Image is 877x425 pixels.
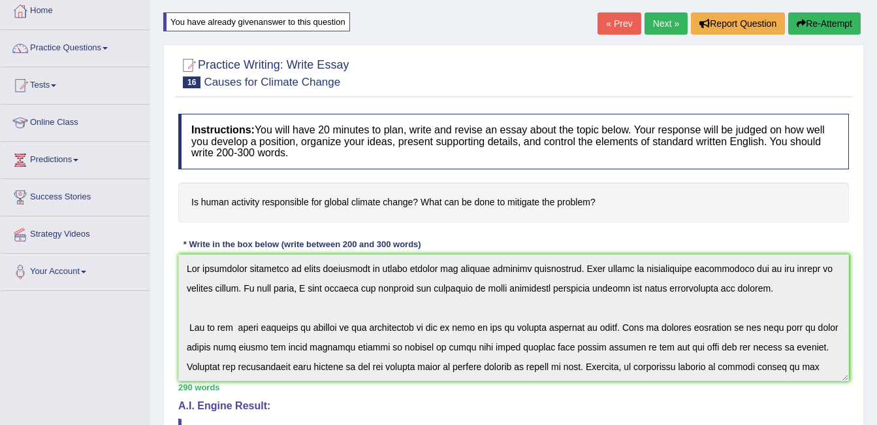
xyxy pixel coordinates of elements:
[1,67,150,100] a: Tests
[204,76,340,88] small: Causes for Climate Change
[191,124,255,135] b: Instructions:
[1,216,150,249] a: Strategy Videos
[178,239,426,251] div: * Write in the box below (write between 200 and 300 words)
[1,179,150,212] a: Success Stories
[178,381,849,394] div: 290 words
[645,12,688,35] a: Next »
[788,12,861,35] button: Re-Attempt
[1,142,150,175] a: Predictions
[691,12,785,35] button: Report Question
[1,105,150,137] a: Online Class
[183,76,200,88] span: 16
[163,12,350,31] div: You have already given answer to this question
[598,12,641,35] a: « Prev
[178,56,349,88] h2: Practice Writing: Write Essay
[1,254,150,286] a: Your Account
[1,30,150,63] a: Practice Questions
[178,114,849,169] h4: You will have 20 minutes to plan, write and revise an essay about the topic below. Your response ...
[178,400,849,412] h4: A.I. Engine Result:
[178,182,849,222] h4: Is human activity responsible for global climate change? What can be done to mitigate the problem?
